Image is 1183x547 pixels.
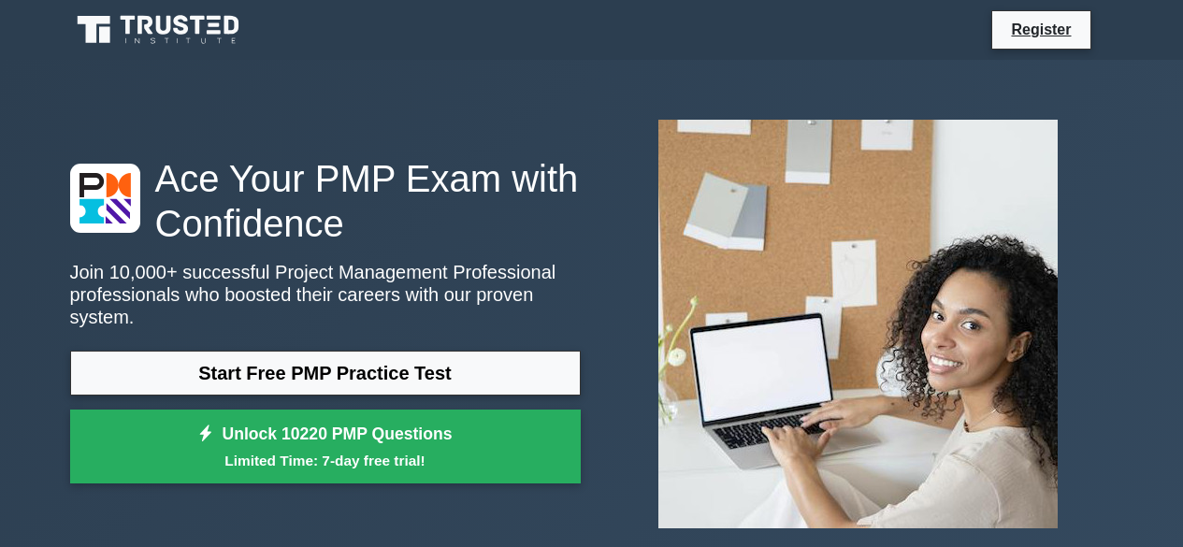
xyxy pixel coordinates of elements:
[70,261,581,328] p: Join 10,000+ successful Project Management Professional professionals who boosted their careers w...
[70,156,581,246] h1: Ace Your PMP Exam with Confidence
[70,410,581,484] a: Unlock 10220 PMP QuestionsLimited Time: 7-day free trial!
[94,450,557,471] small: Limited Time: 7-day free trial!
[1000,18,1082,41] a: Register
[70,351,581,396] a: Start Free PMP Practice Test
